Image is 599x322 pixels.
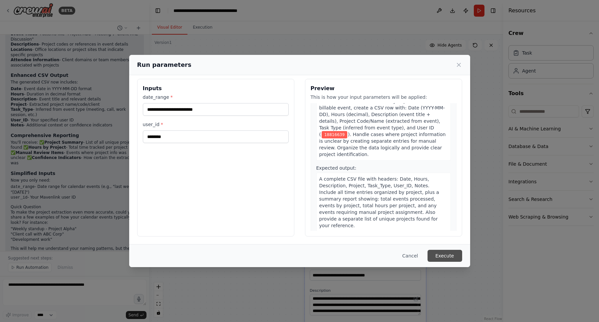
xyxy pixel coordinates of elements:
h3: Inputs [143,84,289,92]
span: Take the analyzed calendar events with extracted project information and generate a comprehensive... [319,85,445,137]
button: Execute [428,250,462,262]
span: ). Handle cases where project information is unclear by creating separate entries for manual revi... [319,132,446,157]
h2: Run parameters [137,60,191,70]
h3: Preview [311,84,456,92]
p: This is how your input parameters will be applied: [311,94,456,100]
span: Variable: user_id [322,131,347,138]
span: Expected output: [316,165,357,171]
button: Cancel [397,250,423,262]
span: A complete CSV file with headers: Date, Hours, Description, Project, Task_Type, User_ID, Notes. I... [319,176,439,228]
label: user_id [143,121,289,128]
label: date_range [143,94,289,100]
